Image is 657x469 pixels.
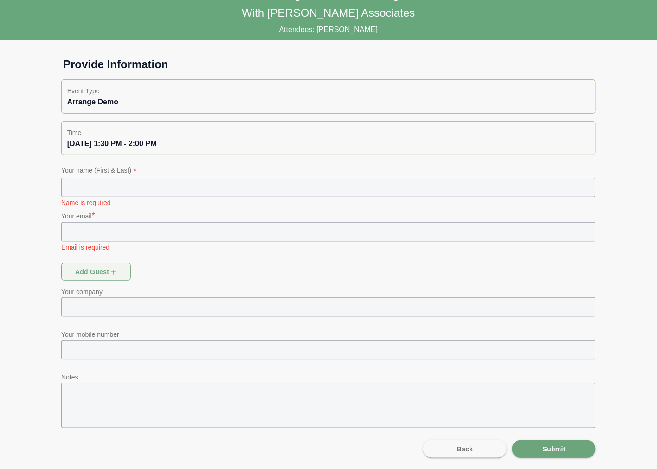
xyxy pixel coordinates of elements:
span: Add guest [75,263,118,281]
button: Add guest [61,263,131,281]
div: Arrange Demo [67,96,590,108]
button: Back [423,440,507,458]
span: Submit [542,440,566,458]
p: Notes [61,372,596,383]
button: Submit [512,440,596,458]
p: Your email [61,209,596,222]
p: With [PERSON_NAME] Associates [242,6,415,20]
h1: Provide Information [56,57,601,72]
p: Time [67,127,590,138]
div: [DATE] 1:30 PM - 2:00 PM [67,138,590,149]
p: Event Type [67,85,590,96]
span: Back [457,440,473,458]
p: Name is required [61,198,596,207]
p: Your name (First & Last) [61,165,596,178]
p: Your company [61,286,596,297]
p: Attendees: [PERSON_NAME] [279,24,378,35]
p: Email is required [61,243,596,252]
p: Your mobile number [61,329,596,340]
